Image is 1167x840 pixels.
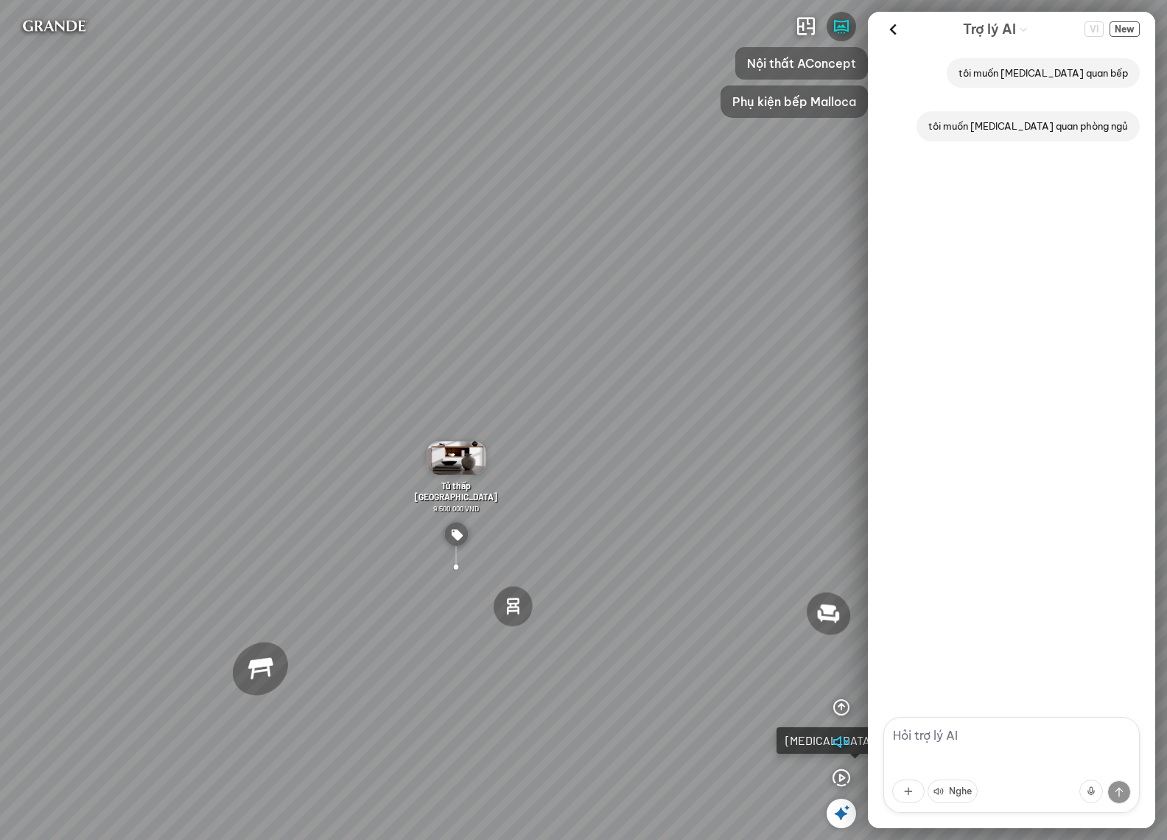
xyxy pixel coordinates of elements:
span: VI [1084,21,1104,37]
span: Phụ kiện bếp Malloca [732,93,856,111]
span: Trợ lý AI [963,19,1016,40]
span: Nội thất AConcept [747,55,856,72]
span: 9.500.000 VND [433,504,479,513]
span: Tủ thấp [GEOGRAPHIC_DATA] [415,480,497,502]
img: T__th_p_Doha_GEZ6AENJYJDD.gif [427,441,486,475]
span: New [1110,21,1140,37]
button: Change language [1084,21,1104,37]
div: AI Guide options [963,18,1028,41]
img: logo [12,12,97,41]
div: [MEDICAL_DATA] quan tiếp [785,733,925,748]
p: tôi muốn [MEDICAL_DATA] quan bếp [959,66,1128,80]
button: New Chat [1110,21,1140,37]
p: tôi muốn [MEDICAL_DATA] quan phòng ngủ [928,119,1128,133]
img: type_price_tag_AGYDMGFED66.svg [444,522,468,546]
button: Nghe [928,780,978,803]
